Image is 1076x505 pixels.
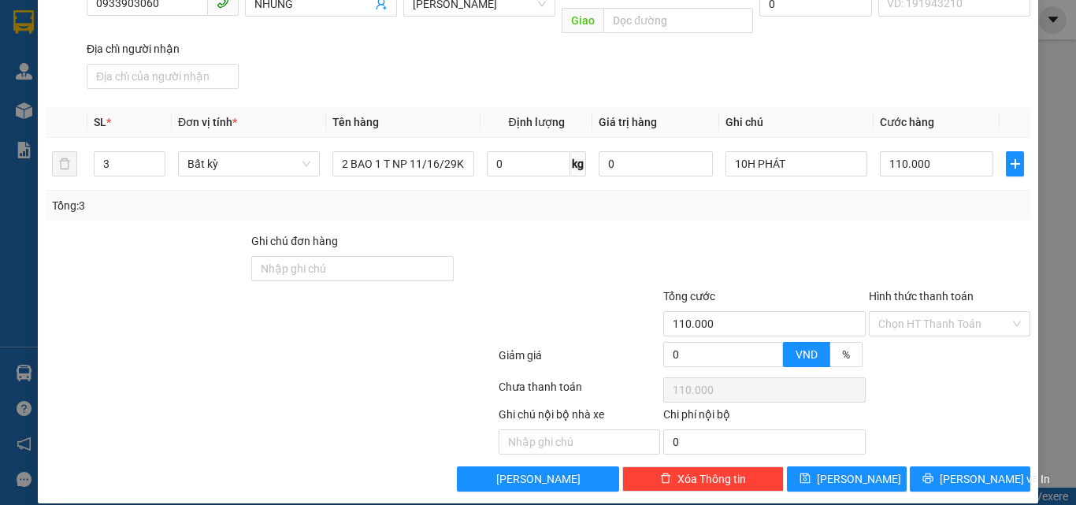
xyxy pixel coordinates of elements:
button: save[PERSON_NAME] [787,466,907,492]
div: Ghi chú nội bộ nhà xe [499,406,660,429]
input: VD: Bàn, Ghế [332,151,474,176]
input: 0 [599,151,712,176]
span: kg [570,151,586,176]
input: Ghi Chú [725,151,867,176]
input: Ghi chú đơn hàng [251,256,454,281]
span: [PERSON_NAME] [817,470,901,488]
button: printer[PERSON_NAME] và In [910,466,1030,492]
button: deleteXóa Thông tin [622,466,784,492]
div: Chi phí nội bộ [663,406,866,429]
button: delete [52,151,77,176]
span: Đơn vị tính [178,116,237,128]
input: Địa chỉ của người nhận [87,64,239,89]
span: plus [1007,158,1023,170]
span: Tổng cước [663,290,715,303]
label: Ghi chú đơn hàng [251,235,338,247]
th: Ghi chú [719,107,874,138]
div: Giảm giá [497,347,662,374]
label: Hình thức thanh toán [869,290,974,303]
span: delete [660,473,671,485]
span: SL [94,116,106,128]
span: % [842,348,850,361]
div: Địa chỉ người nhận [87,40,239,58]
span: Xóa Thông tin [677,470,746,488]
input: Dọc đường [603,8,753,33]
span: Giao [562,8,603,33]
span: Tên hàng [332,116,379,128]
span: Bất kỳ [187,152,310,176]
span: Cước hàng [880,116,934,128]
span: [PERSON_NAME] và In [940,470,1050,488]
button: plus [1006,151,1024,176]
span: Định lượng [508,116,564,128]
span: [PERSON_NAME] [496,470,581,488]
input: Nhập ghi chú [499,429,660,455]
div: Tổng: 3 [52,197,417,214]
span: VND [796,348,818,361]
span: save [800,473,811,485]
div: Chưa thanh toán [497,378,662,406]
span: printer [922,473,933,485]
span: Giá trị hàng [599,116,657,128]
button: [PERSON_NAME] [457,466,618,492]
